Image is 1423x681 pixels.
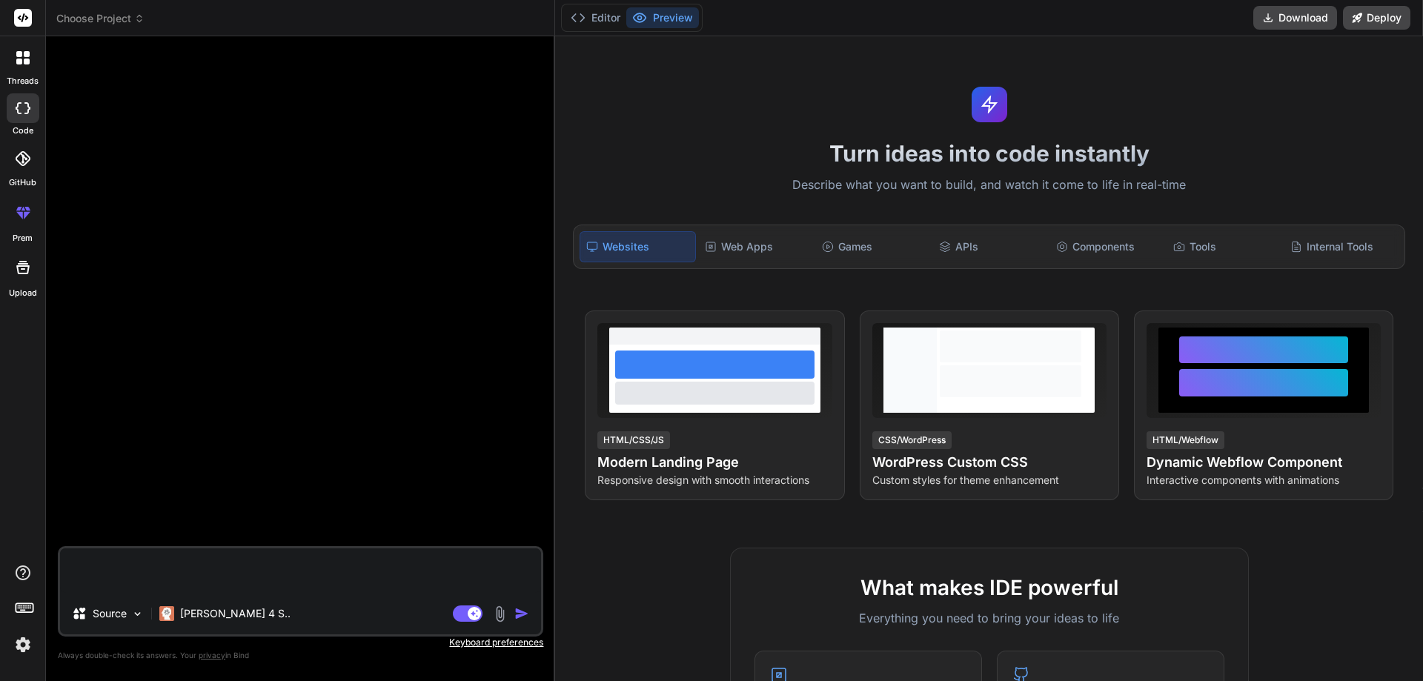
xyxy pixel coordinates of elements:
img: Claude 4 Sonnet [159,606,174,621]
div: HTML/Webflow [1147,431,1224,449]
label: GitHub [9,176,36,189]
img: Pick Models [131,608,144,620]
p: Keyboard preferences [58,637,543,648]
img: attachment [491,605,508,622]
p: Always double-check its answers. Your in Bind [58,648,543,662]
label: Upload [9,287,37,299]
img: icon [514,606,529,621]
div: HTML/CSS/JS [597,431,670,449]
span: Choose Project [56,11,145,26]
div: Games [816,231,930,262]
div: Websites [580,231,695,262]
button: Download [1253,6,1337,30]
h4: Dynamic Webflow Component [1147,452,1381,473]
span: privacy [199,651,225,660]
p: Describe what you want to build, and watch it come to life in real-time [564,176,1414,195]
p: Responsive design with smooth interactions [597,473,832,488]
h4: WordPress Custom CSS [872,452,1107,473]
h4: Modern Landing Page [597,452,832,473]
p: Interactive components with animations [1147,473,1381,488]
label: threads [7,75,39,87]
button: Editor [565,7,626,28]
div: Components [1050,231,1164,262]
button: Deploy [1343,6,1410,30]
h2: What makes IDE powerful [754,572,1224,603]
p: [PERSON_NAME] 4 S.. [180,606,291,621]
button: Preview [626,7,699,28]
p: Source [93,606,127,621]
div: Tools [1167,231,1281,262]
div: APIs [933,231,1047,262]
div: Internal Tools [1284,231,1399,262]
div: Web Apps [699,231,813,262]
img: settings [10,632,36,657]
p: Everything you need to bring your ideas to life [754,609,1224,627]
div: CSS/WordPress [872,431,952,449]
label: code [13,124,33,137]
p: Custom styles for theme enhancement [872,473,1107,488]
label: prem [13,232,33,245]
h1: Turn ideas into code instantly [564,140,1414,167]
